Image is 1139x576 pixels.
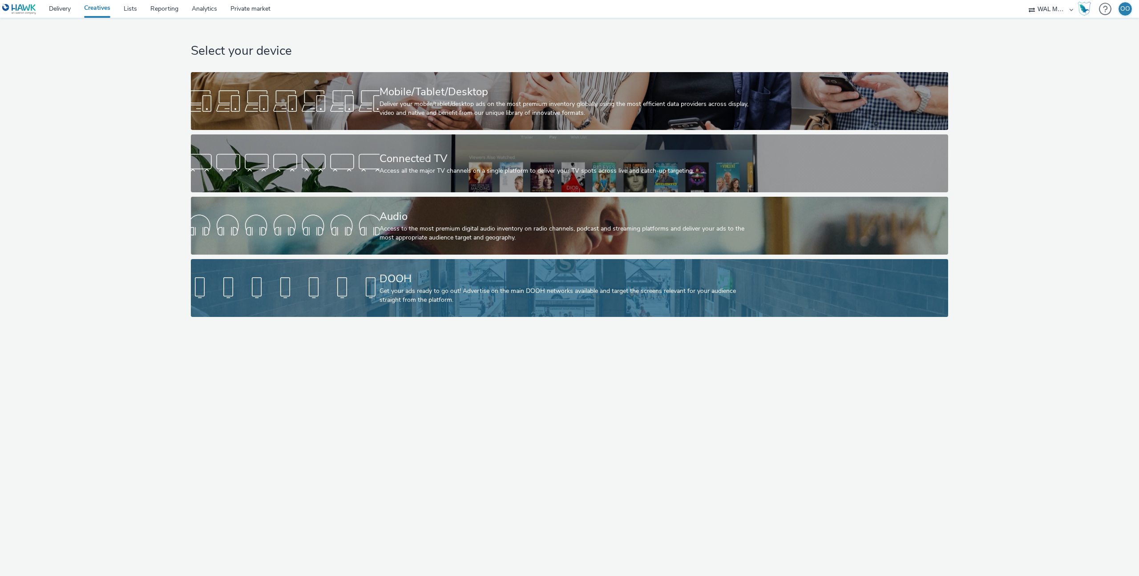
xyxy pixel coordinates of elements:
[191,197,948,255] a: AudioAccess to the most premium digital audio inventory on radio channels, podcast and streaming ...
[1120,2,1130,16] div: OO
[380,287,756,305] div: Get your ads ready to go out! Advertise on the main DOOH networks available and target the screen...
[380,84,756,100] div: Mobile/Tablet/Desktop
[2,4,36,15] img: undefined Logo
[380,100,756,118] div: Deliver your mobile/tablet/desktop ads on the most premium inventory globally using the most effi...
[380,209,756,224] div: Audio
[191,72,948,130] a: Mobile/Tablet/DesktopDeliver your mobile/tablet/desktop ads on the most premium inventory globall...
[380,271,756,287] div: DOOH
[191,134,948,192] a: Connected TVAccess all the major TV channels on a single platform to deliver your TV spots across...
[1078,2,1091,16] img: Hawk Academy
[380,151,756,166] div: Connected TV
[1078,2,1095,16] a: Hawk Academy
[380,224,756,243] div: Access to the most premium digital audio inventory on radio channels, podcast and streaming platf...
[380,166,756,175] div: Access all the major TV channels on a single platform to deliver your TV spots across live and ca...
[191,259,948,317] a: DOOHGet your ads ready to go out! Advertise on the main DOOH networks available and target the sc...
[191,43,948,60] h1: Select your device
